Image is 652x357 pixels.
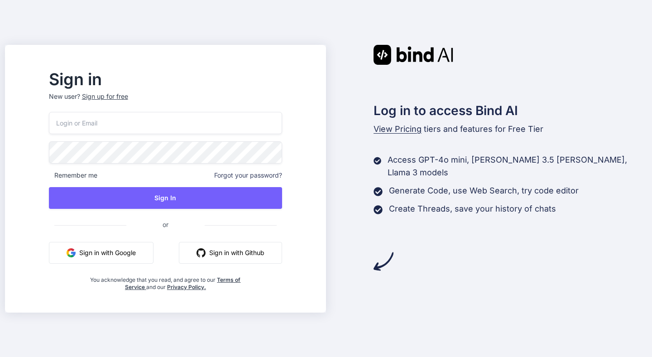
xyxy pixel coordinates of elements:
[49,72,282,87] h2: Sign in
[374,45,453,65] img: Bind AI logo
[179,242,282,264] button: Sign in with Github
[374,101,647,120] h2: Log in to access Bind AI
[197,248,206,257] img: github
[389,184,579,197] p: Generate Code, use Web Search, try code editor
[88,271,244,291] div: You acknowledge that you read, and agree to our and our
[49,112,282,134] input: Login or Email
[49,171,97,180] span: Remember me
[82,92,128,101] div: Sign up for free
[389,203,556,215] p: Create Threads, save your history of chats
[374,123,647,135] p: tiers and features for Free Tier
[125,276,241,290] a: Terms of Service
[49,242,153,264] button: Sign in with Google
[388,154,647,179] p: Access GPT-4o mini, [PERSON_NAME] 3.5 [PERSON_NAME], Llama 3 models
[167,284,206,290] a: Privacy Policy.
[214,171,282,180] span: Forgot your password?
[374,124,422,134] span: View Pricing
[126,213,205,236] span: or
[67,248,76,257] img: google
[374,251,393,271] img: arrow
[49,92,282,112] p: New user?
[49,187,282,209] button: Sign In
